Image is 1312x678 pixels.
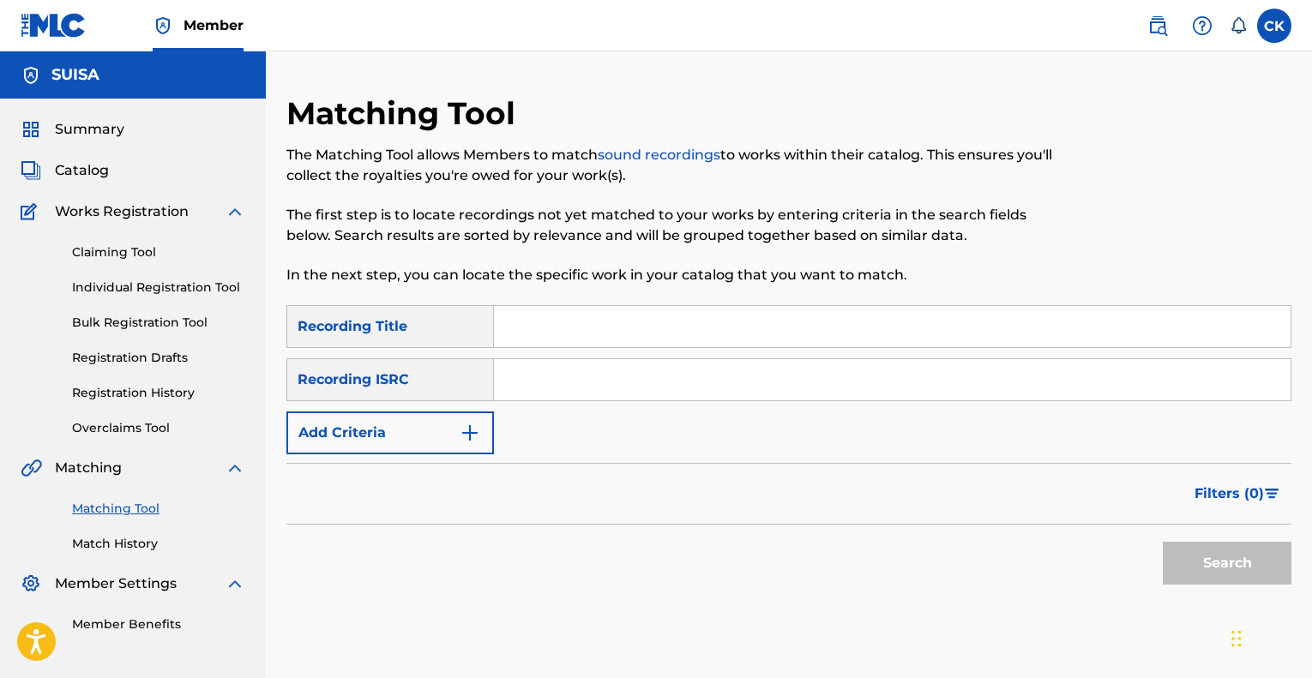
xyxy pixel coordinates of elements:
[1230,17,1247,34] div: Notifications
[286,94,524,133] h2: Matching Tool
[1184,472,1291,515] button: Filters (0)
[55,119,124,140] span: Summary
[1195,483,1264,504] span: Filters ( 0 )
[460,423,480,443] img: 9d2ae6d4665cec9f34b9.svg
[286,265,1060,285] p: In the next step, you can locate the specific work in your catalog that you want to match.
[72,243,245,261] a: Claiming Tool
[1264,431,1312,569] iframe: Resource Center
[72,279,245,297] a: Individual Registration Tool
[72,314,245,332] a: Bulk Registration Tool
[72,535,245,553] a: Match History
[225,573,245,594] img: expand
[21,65,41,86] img: Accounts
[21,458,42,478] img: Matching
[286,205,1060,246] p: The first step is to locate recordings not yet matched to your works by entering criteria in the ...
[598,147,720,163] a: sound recordings
[1185,9,1219,43] div: Help
[286,145,1060,186] p: The Matching Tool allows Members to match to works within their catalog. This ensures you'll coll...
[21,160,41,181] img: Catalog
[55,160,109,181] span: Catalog
[72,349,245,367] a: Registration Drafts
[184,15,244,35] span: Member
[21,13,87,38] img: MLC Logo
[153,15,173,36] img: Top Rightsholder
[72,615,245,633] a: Member Benefits
[55,458,122,478] span: Matching
[21,201,43,222] img: Works Registration
[72,500,245,518] a: Matching Tool
[21,119,124,140] a: SummarySummary
[72,419,245,437] a: Overclaims Tool
[1147,15,1168,36] img: search
[1231,613,1242,664] div: Drag
[21,119,41,140] img: Summary
[72,384,245,402] a: Registration History
[1226,596,1312,678] iframe: Chat Widget
[55,573,177,594] span: Member Settings
[1257,9,1291,43] div: User Menu
[55,201,189,222] span: Works Registration
[21,573,41,594] img: Member Settings
[225,201,245,222] img: expand
[1192,15,1213,36] img: help
[1140,9,1175,43] a: Public Search
[51,65,99,85] h5: SUISA
[225,458,245,478] img: expand
[21,160,109,181] a: CatalogCatalog
[286,305,1291,593] form: Search Form
[286,411,494,454] button: Add Criteria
